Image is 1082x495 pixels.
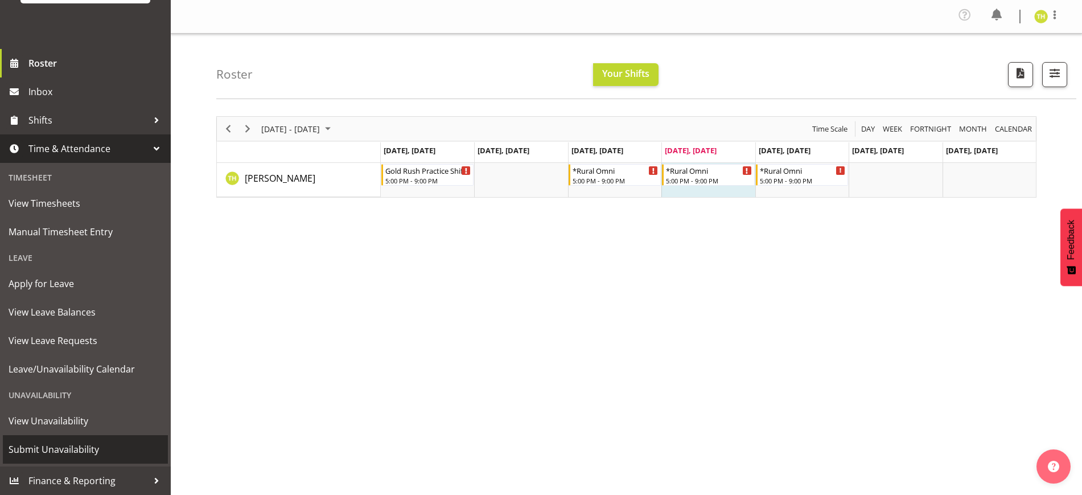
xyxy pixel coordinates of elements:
span: [DATE], [DATE] [759,145,811,156]
h4: Roster [216,68,253,81]
a: View Leave Requests [3,326,168,355]
button: Month [993,122,1034,136]
span: Leave/Unavailability Calendar [9,361,162,378]
span: View Unavailability [9,412,162,429]
span: [DATE] - [DATE] [260,122,321,136]
span: Time Scale [811,122,849,136]
table: Timeline Week of August 28, 2025 [381,163,1036,197]
span: Finance & Reporting [28,472,148,489]
span: View Leave Requests [9,332,162,349]
button: Your Shifts [593,63,659,86]
a: Manual Timesheet Entry [3,218,168,246]
div: Unavailability [3,383,168,407]
button: Next [240,122,256,136]
span: Your Shifts [602,67,649,80]
div: Tristan Healley"s event - Gold Rush Practice Shift Begin From Monday, August 25, 2025 at 5:00:00 ... [381,164,474,186]
button: August 25 - 31, 2025 [260,122,336,136]
span: Submit Unavailability [9,441,162,458]
span: Feedback [1066,220,1076,260]
button: Filter Shifts [1042,62,1067,87]
button: Feedback - Show survey [1060,208,1082,286]
button: Time Scale [811,122,850,136]
span: View Timesheets [9,195,162,212]
td: Tristan Healley resource [217,163,381,197]
div: Timesheet [3,166,168,189]
span: Inbox [28,83,165,100]
button: Timeline Week [881,122,904,136]
button: Fortnight [908,122,953,136]
button: Timeline Day [859,122,877,136]
a: View Timesheets [3,189,168,218]
button: Timeline Month [957,122,989,136]
div: *Rural Omni [666,165,751,176]
a: Apply for Leave [3,269,168,298]
div: Next [238,117,257,141]
div: 5:00 PM - 9:00 PM [760,176,845,185]
span: [DATE], [DATE] [852,145,904,156]
img: help-xxl-2.png [1048,461,1059,472]
div: 5:00 PM - 9:00 PM [385,176,471,185]
div: Gold Rush Practice Shift [385,165,471,176]
span: Manual Timesheet Entry [9,223,162,240]
div: *Rural Omni [760,165,845,176]
span: Time & Attendance [28,140,148,157]
span: Apply for Leave [9,275,162,292]
span: [DATE], [DATE] [478,145,529,156]
button: Previous [221,122,236,136]
span: [DATE], [DATE] [946,145,998,156]
span: [DATE], [DATE] [571,145,623,156]
div: 5:00 PM - 9:00 PM [573,176,658,185]
img: tristan-healley11868.jpg [1034,10,1048,23]
div: 5:00 PM - 9:00 PM [666,176,751,185]
a: View Unavailability [3,407,168,435]
span: View Leave Balances [9,304,162,321]
div: Tristan Healley"s event - *Rural Omni Begin From Wednesday, August 27, 2025 at 5:00:00 PM GMT+12:... [569,164,661,186]
button: Download a PDF of the roster according to the set date range. [1008,62,1033,87]
span: Roster [28,55,165,72]
span: [PERSON_NAME] [245,172,315,185]
div: Leave [3,246,168,269]
span: [DATE], [DATE] [384,145,435,156]
span: Shifts [28,112,148,129]
span: [DATE], [DATE] [665,145,717,156]
span: Month [958,122,988,136]
a: View Leave Balances [3,298,168,326]
span: Week [882,122,903,136]
div: Tristan Healley"s event - *Rural Omni Begin From Thursday, August 28, 2025 at 5:00:00 PM GMT+12:0... [662,164,754,186]
a: Submit Unavailability [3,435,168,464]
div: Tristan Healley"s event - *Rural Omni Begin From Friday, August 29, 2025 at 5:00:00 PM GMT+12:00 ... [756,164,848,186]
div: Timeline Week of August 28, 2025 [216,116,1036,198]
div: *Rural Omni [573,165,658,176]
span: Day [860,122,876,136]
span: calendar [994,122,1033,136]
span: Fortnight [909,122,952,136]
a: Leave/Unavailability Calendar [3,355,168,383]
a: [PERSON_NAME] [245,171,315,185]
div: Previous [219,117,238,141]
